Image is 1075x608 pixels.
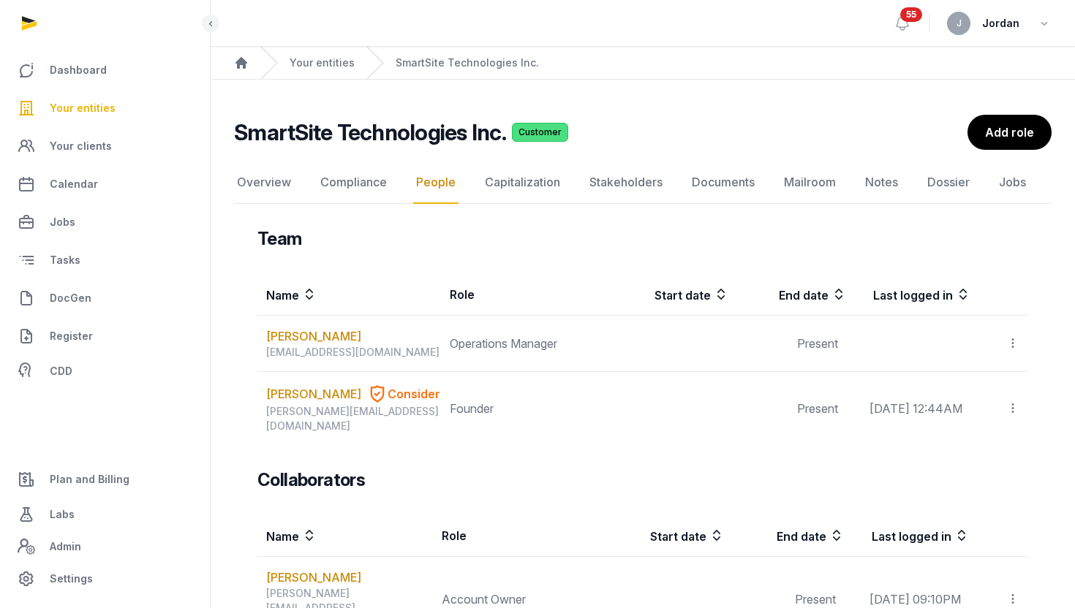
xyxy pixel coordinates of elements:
[266,345,440,360] div: [EMAIL_ADDRESS][DOMAIN_NAME]
[781,161,839,204] a: Mailroom
[586,161,665,204] a: Stakeholders
[266,404,440,433] div: [PERSON_NAME][EMAIL_ADDRESS][DOMAIN_NAME]
[967,115,1052,150] a: Add role
[266,327,361,345] a: [PERSON_NAME]
[12,357,198,386] a: CDD
[12,462,198,497] a: Plan and Billing
[689,161,758,204] a: Documents
[50,137,112,155] span: Your clients
[50,99,116,117] span: Your entities
[257,227,302,251] h3: Team
[845,515,970,557] th: Last logged in
[797,336,838,351] span: Present
[12,53,198,88] a: Dashboard
[924,161,973,204] a: Dossier
[441,316,610,372] td: Operations Manager
[50,175,98,193] span: Calendar
[396,56,539,70] a: SmartSite Technologies Inc.
[50,570,93,588] span: Settings
[50,471,129,488] span: Plan and Billing
[50,289,91,307] span: DocGen
[725,515,845,557] th: End date
[50,362,72,380] span: CDD
[982,15,1019,32] span: Jordan
[50,538,81,555] span: Admin
[604,515,725,557] th: Start date
[12,281,198,316] a: DocGen
[870,592,961,607] span: [DATE] 09:10PM
[795,592,836,607] span: Present
[50,213,75,231] span: Jobs
[947,12,970,35] button: J
[957,19,962,28] span: J
[12,319,198,354] a: Register
[50,251,80,269] span: Tasks
[257,274,441,316] th: Name
[729,274,847,316] th: End date
[847,274,971,316] th: Last logged in
[433,515,604,557] th: Role
[610,274,729,316] th: Start date
[234,119,506,145] h2: SmartSite Technologies Inc.
[290,56,355,70] a: Your entities
[50,327,93,345] span: Register
[900,7,922,22] span: 55
[12,129,198,164] a: Your clients
[266,385,361,403] a: [PERSON_NAME]
[441,372,610,446] td: Founder
[862,161,901,204] a: Notes
[50,61,107,79] span: Dashboard
[257,515,433,557] th: Name
[12,561,198,596] a: Settings
[12,167,198,202] a: Calendar
[12,243,198,278] a: Tasks
[797,401,838,416] span: Present
[996,161,1029,204] a: Jobs
[317,161,390,204] a: Compliance
[211,47,1075,80] nav: Breadcrumb
[482,161,563,204] a: Capitalization
[234,161,1052,204] nav: Tabs
[234,161,294,204] a: Overview
[388,385,440,403] span: Consider
[12,205,198,240] a: Jobs
[870,401,962,416] span: [DATE] 12:44AM
[441,274,610,316] th: Role
[12,497,198,532] a: Labs
[413,161,459,204] a: People
[257,468,365,492] h3: Collaborators
[266,569,361,586] a: [PERSON_NAME]
[50,506,75,523] span: Labs
[512,123,568,142] span: Customer
[12,532,198,561] a: Admin
[12,91,198,126] a: Your entities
